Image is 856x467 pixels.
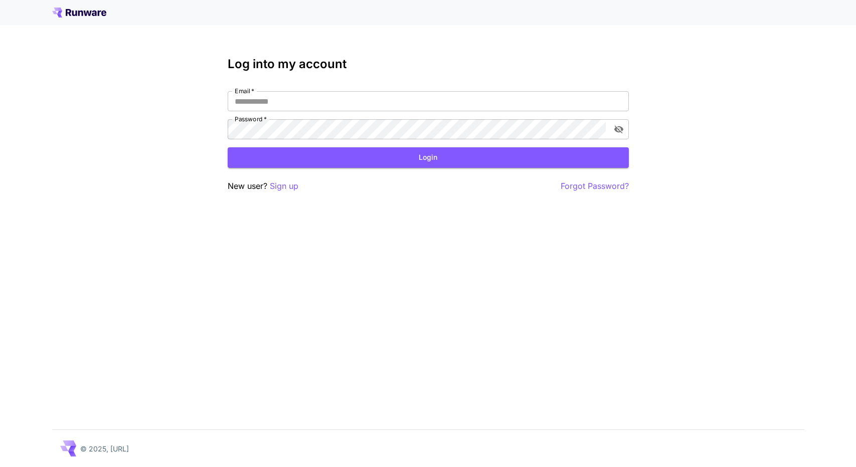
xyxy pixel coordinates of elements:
[80,443,129,454] p: © 2025, [URL]
[228,180,298,192] p: New user?
[228,147,629,168] button: Login
[235,87,254,95] label: Email
[235,115,267,123] label: Password
[561,180,629,192] button: Forgot Password?
[610,120,628,138] button: toggle password visibility
[228,57,629,71] h3: Log into my account
[270,180,298,192] button: Sign up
